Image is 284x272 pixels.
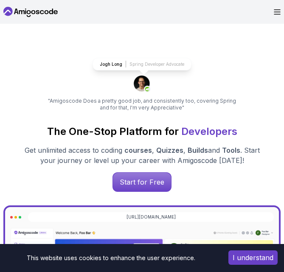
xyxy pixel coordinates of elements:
span: courses [124,146,152,154]
span: Developers [181,125,237,137]
a: [URL][DOMAIN_NAME] [127,214,176,220]
span: Quizzes [156,146,183,154]
p: "Amigoscode Does a pretty good job, and consistently too, covering Spring and for that, I'm very ... [47,98,237,111]
p: Jogh Long [100,61,122,67]
h1: The One-Stop Platform for [3,125,281,138]
span: Tools [222,146,240,154]
button: Open Menu [274,9,281,15]
button: Accept cookies [228,250,278,265]
div: This website uses cookies to enhance the user experience. [6,250,216,266]
p: Get unlimited access to coding , , and . Start your journey or level up your career with Amigosco... [20,145,264,165]
span: Builds [188,146,208,154]
img: josh long [134,76,151,93]
p: Start for Free [113,173,171,191]
a: Start for Free [112,172,172,192]
p: Spring Developer Advocate [129,61,184,67]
